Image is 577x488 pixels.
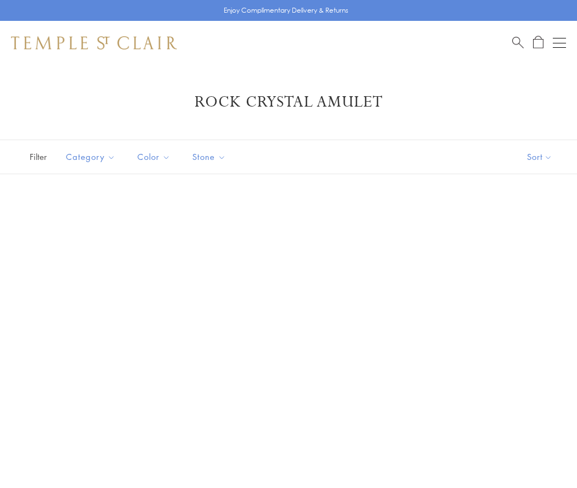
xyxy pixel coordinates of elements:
[132,150,179,164] span: Color
[60,150,124,164] span: Category
[11,36,177,49] img: Temple St. Clair
[27,92,550,112] h1: Rock Crystal Amulet
[184,145,234,169] button: Stone
[512,36,524,49] a: Search
[129,145,179,169] button: Color
[502,140,577,174] button: Show sort by
[58,145,124,169] button: Category
[187,150,234,164] span: Stone
[553,36,566,49] button: Open navigation
[224,5,348,16] p: Enjoy Complimentary Delivery & Returns
[533,36,543,49] a: Open Shopping Bag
